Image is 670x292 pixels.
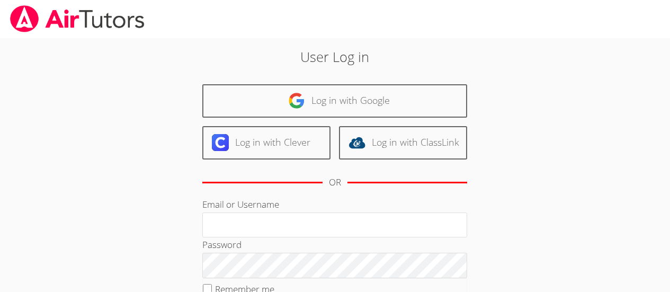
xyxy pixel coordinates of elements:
[339,126,467,160] a: Log in with ClassLink
[202,198,279,210] label: Email or Username
[349,134,365,151] img: classlink-logo-d6bb404cc1216ec64c9a2012d9dc4662098be43eaf13dc465df04b49fa7ab582.svg
[329,175,341,190] div: OR
[154,47,516,67] h2: User Log in
[202,84,467,118] a: Log in with Google
[288,92,305,109] img: google-logo-50288ca7cdecda66e5e0955fdab243c47b7ad437acaf1139b6f446037453330a.svg
[202,126,330,160] a: Log in with Clever
[202,238,242,251] label: Password
[9,5,146,32] img: airtutors_banner-c4298cdbf04f3fff15de1276eac7730deb9818008684d7c2e4769d2f7ddbe033.png
[212,134,229,151] img: clever-logo-6eab21bc6e7a338710f1a6ff85c0baf02591cd810cc4098c63d3a4b26e2feb20.svg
